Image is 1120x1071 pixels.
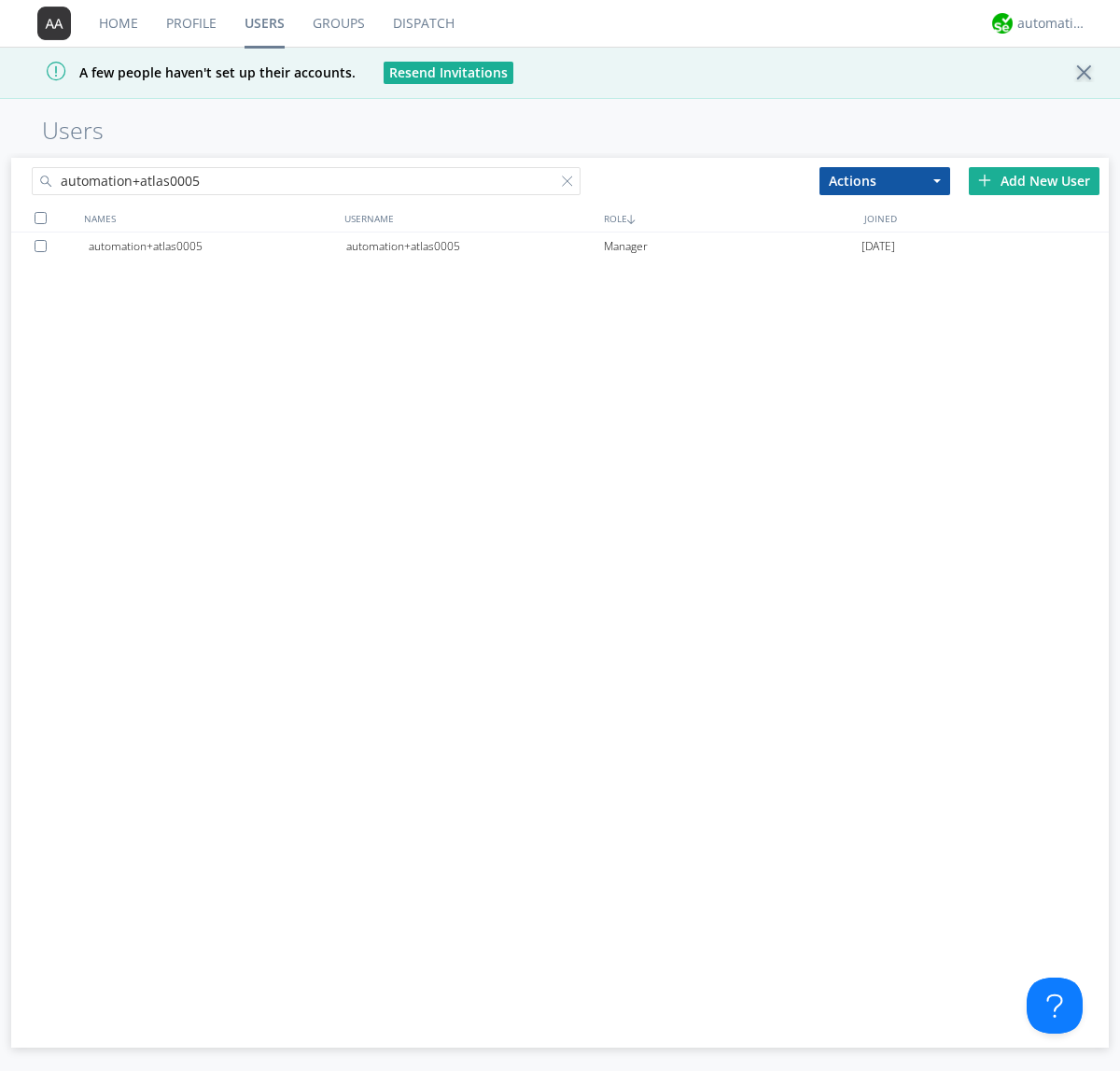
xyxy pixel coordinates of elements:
img: 373638.png [37,7,71,40]
div: NAMES [79,204,340,232]
iframe: Toggle Customer Support [1027,978,1083,1034]
span: [DATE] [861,233,895,261]
button: Actions [819,167,950,195]
a: automation+atlas0005automation+atlas0005Manager[DATE] [11,233,1109,261]
div: JOINED [860,204,1120,232]
div: automation+atlas0005 [346,233,604,261]
img: plus.svg [978,174,991,187]
input: Search users [32,167,581,195]
div: automation+atlas [1017,14,1087,33]
div: automation+atlas0005 [89,233,346,261]
span: A few people haven't set up their accounts. [14,63,356,81]
div: ROLE [599,204,860,232]
div: USERNAME [340,204,600,232]
button: Resend Invitations [384,62,513,84]
img: 0d6eee6ee50f4bb3b6c6a969a4303ef0 [992,13,1013,34]
div: Add New User [969,167,1099,195]
div: Manager [604,233,861,261]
